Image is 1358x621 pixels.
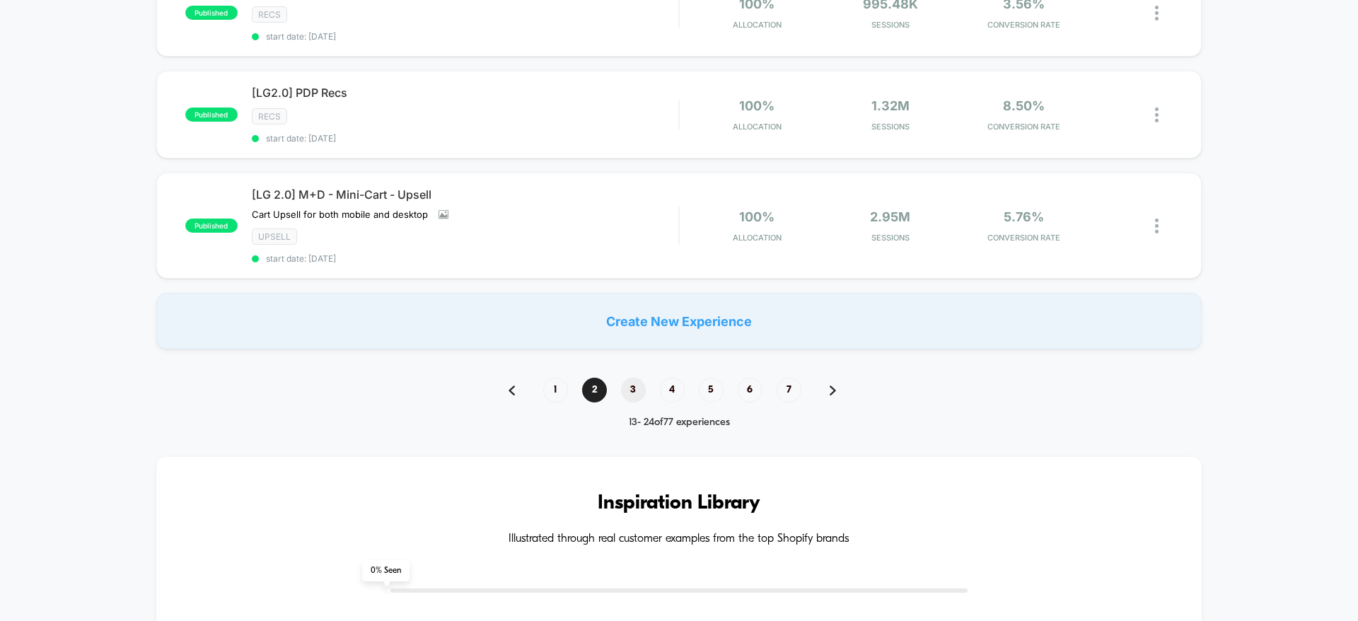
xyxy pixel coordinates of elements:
span: 1.32M [871,98,910,113]
span: 100% [739,209,774,224]
span: CONVERSION RATE [961,233,1087,243]
span: start date: [DATE] [252,31,678,42]
span: Allocation [733,20,782,30]
span: 5 [699,378,724,402]
span: recs [252,108,287,124]
span: 8.50% [1003,98,1045,113]
h4: Illustrated through real customer examples from the top Shopify brands [199,533,1159,546]
span: Sessions [828,122,954,132]
span: 100% [739,98,774,113]
span: CONVERSION RATE [961,122,1087,132]
span: 0 % Seen [362,560,410,581]
span: published [185,108,238,122]
span: Allocation [733,233,782,243]
span: CONVERSION RATE [961,20,1087,30]
span: 1 [543,378,568,402]
div: Create New Experience [156,293,1202,349]
span: Sessions [828,20,954,30]
span: 2.95M [870,209,910,224]
span: Sessions [828,233,954,243]
span: recs [252,6,287,23]
span: 5.76% [1004,209,1044,224]
span: 4 [660,378,685,402]
span: 6 [738,378,762,402]
img: close [1155,108,1159,122]
img: pagination back [509,385,515,395]
div: 13 - 24 of 77 experiences [494,417,864,429]
span: 2 [582,378,607,402]
span: Allocation [733,122,782,132]
h3: Inspiration Library [199,492,1159,515]
span: [LG 2.0] M+D - Mini-Cart - Upsell [252,187,678,202]
span: start date: [DATE] [252,133,678,144]
span: published [185,6,238,20]
img: close [1155,219,1159,233]
img: pagination forward [830,385,836,395]
span: [LG2.0] PDP Recs [252,86,678,100]
span: Upsell [252,228,297,245]
span: start date: [DATE] [252,253,678,264]
span: 3 [621,378,646,402]
span: Cart Upsell for both mobile and desktop [252,209,428,220]
span: published [185,219,238,233]
img: close [1155,6,1159,21]
span: 7 [777,378,801,402]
